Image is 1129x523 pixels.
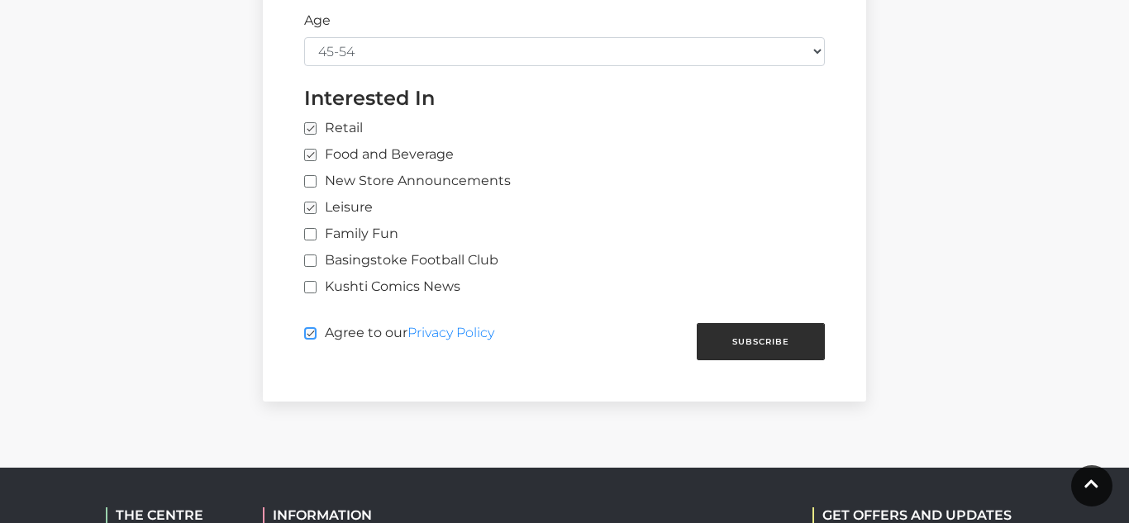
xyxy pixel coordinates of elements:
h2: GET OFFERS AND UPDATES [812,507,1012,523]
h2: INFORMATION [263,507,474,523]
label: Age [304,11,331,31]
label: Leisure [304,197,373,217]
label: Food and Beverage [304,145,454,164]
label: New Store Announcements [304,171,511,191]
label: Kushti Comics News [304,277,460,297]
a: Privacy Policy [407,325,494,340]
button: Subscribe [697,323,825,360]
label: Family Fun [304,224,398,244]
h2: THE CENTRE [106,507,238,523]
label: Agree to our [304,323,494,354]
label: Basingstoke Football Club [304,250,498,270]
label: Retail [304,118,363,138]
h4: Interested In [304,86,825,110]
